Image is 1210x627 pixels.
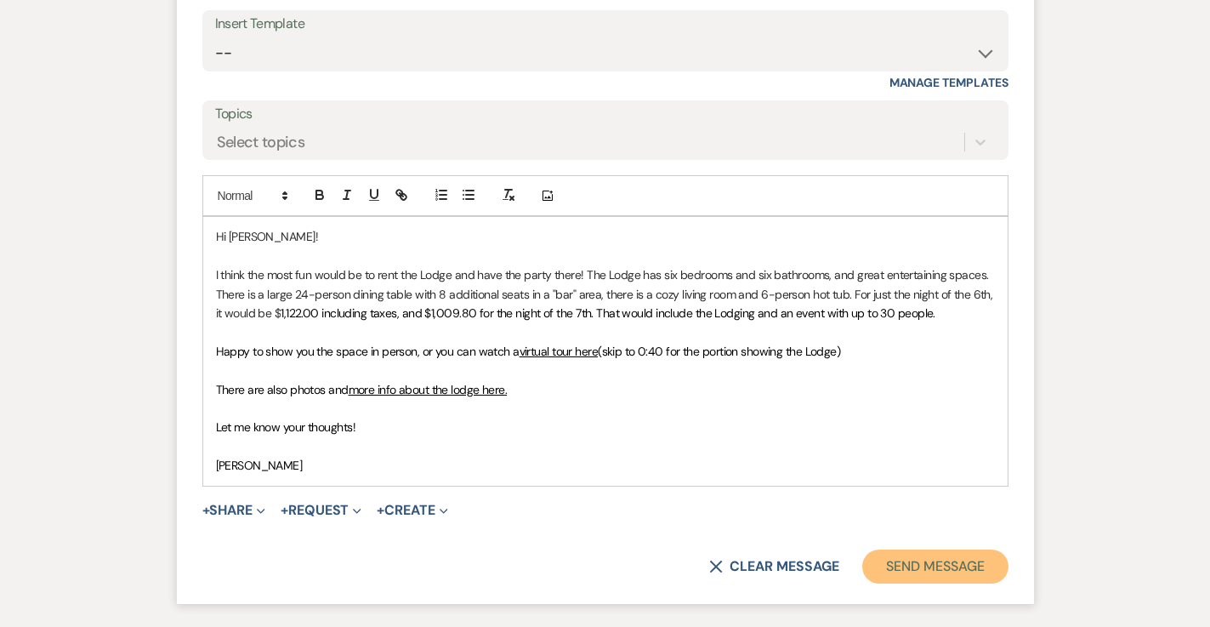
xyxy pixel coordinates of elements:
span: Happy to show you the space in person, or you can watch a [216,344,520,359]
button: Share [202,504,266,517]
span: + [377,504,384,517]
span: [PERSON_NAME] [216,458,303,473]
button: Create [377,504,447,517]
span: + [202,504,210,517]
span: (skip to 0:40 for the portion showing the Lodge) [598,344,840,359]
span: + [281,504,288,517]
p: Hi [PERSON_NAME]! [216,227,995,246]
p: I think the most fun would be to rent the Lodge and have the party there! The Lodge has six bedro... [216,265,995,322]
span: Let me know your thoughts! [216,419,355,435]
a: virtual tour here [520,344,598,359]
button: Clear message [709,560,838,573]
a: Manage Templates [889,75,1008,90]
button: Send Message [862,550,1008,584]
span: 1,122.00 including taxes, and $1,009.80 for the night of the 7th. That would include the Lodging ... [281,305,935,321]
div: Insert Template [215,12,996,37]
div: Select topics [217,131,305,154]
span: There are also photos and [216,382,349,397]
a: more info about the lodge here. [349,382,508,397]
label: Topics [215,102,996,127]
button: Request [281,504,361,517]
